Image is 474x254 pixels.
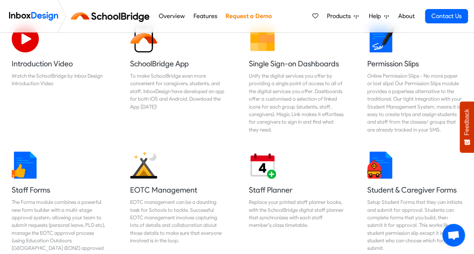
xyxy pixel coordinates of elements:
img: 2022_07_11_icon_video_playback.svg [12,25,39,52]
div: To make SchoolBridge even more convenient for caregivers, students, and staff, InboxDesign have d... [130,72,225,110]
div: Unify the digital services you offer by providing a single point of access to all of the digital ... [249,72,344,133]
h5: Staff Forms [12,185,107,195]
span: Feedback [463,109,470,135]
div: Watch the SchoolBridge by Inbox Design Introduction Video [12,72,107,87]
div: Setup Student Forms that they can initiate and submit for approval. Students can complete forms t... [367,198,462,252]
button: Feedback - Show survey [460,101,474,153]
span: Help [369,12,384,21]
a: Features [191,9,219,24]
img: schoolbridge logo [69,7,154,25]
a: Products [324,9,362,24]
a: Help [366,9,392,24]
h5: Student & Caregiver Forms [367,185,462,195]
h5: Staff Planner [249,185,344,195]
span: Products [327,12,354,21]
h5: Introduction Video [12,58,107,69]
a: Single Sign-on Dashboards Unify the digital services you offer by providing a single point of acc... [243,19,350,139]
a: SchoolBridge App To make SchoolBridge even more convenient for caregivers, students, and staff, I... [124,19,231,139]
a: Request a Demo [223,9,274,24]
div: Online Permission Slips - No more paper or lost slips! ​Our Permission Slips module provides a pa... [367,72,462,133]
a: Contact Us [425,9,468,23]
img: 2022_01_25_icon_eonz.svg [130,151,157,179]
img: 2022_01_13_icon_student_form.svg [367,151,394,179]
div: Replace your printed staff planner books, with the SchoolBridge digital staff planner that synchr... [249,198,344,229]
a: Introduction Video Watch the SchoolBridge by Inbox Design Introduction Video [6,19,113,139]
img: 2022_01_13_icon_thumbsup.svg [12,151,39,179]
a: Overview [156,9,187,24]
h5: EOTC Management [130,185,225,195]
a: About [396,9,417,24]
h5: Permission Slips [367,58,462,69]
a: Permission Slips Online Permission Slips - No more paper or lost slips! ​Our Permission Slips mod... [361,19,468,139]
img: 2022_01_18_icon_signature.svg [367,25,394,52]
div: Open chat [442,224,465,246]
h5: Single Sign-on Dashboards [249,58,344,69]
img: 2022_01_17_icon_daily_planner.svg [249,151,276,179]
h5: SchoolBridge App [130,58,225,69]
div: EOTC management can be a daunting task for Schools to tackle. Successful EOTC management involves... [130,198,225,244]
img: 2022_01_13_icon_sb_app.svg [130,25,157,52]
img: 2022_01_13_icon_grid.svg [249,25,276,52]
